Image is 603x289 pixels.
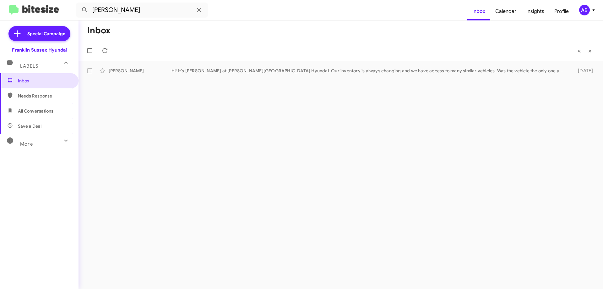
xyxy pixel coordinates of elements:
span: « [578,47,581,55]
span: Inbox [18,78,71,84]
nav: Page navigation example [574,44,595,57]
a: Inbox [467,2,490,20]
div: [PERSON_NAME] [109,68,171,74]
button: Next [584,44,595,57]
a: Insights [521,2,549,20]
div: Hi! It's [PERSON_NAME] at [PERSON_NAME][GEOGRAPHIC_DATA] Hyundai. Our inventory is always changin... [171,68,568,74]
span: Needs Response [18,93,71,99]
span: Save a Deal [18,123,41,129]
input: Search [76,3,208,18]
span: Special Campaign [27,31,65,37]
a: Calendar [490,2,521,20]
a: Profile [549,2,574,20]
h1: Inbox [87,25,111,36]
button: AB [574,5,596,15]
div: [DATE] [568,68,598,74]
button: Previous [574,44,585,57]
span: All Conversations [18,108,53,114]
span: Labels [20,63,38,69]
div: AB [579,5,590,15]
div: Franklin Sussex Hyundai [12,47,67,53]
span: » [588,47,592,55]
span: More [20,141,33,147]
a: Special Campaign [8,26,70,41]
